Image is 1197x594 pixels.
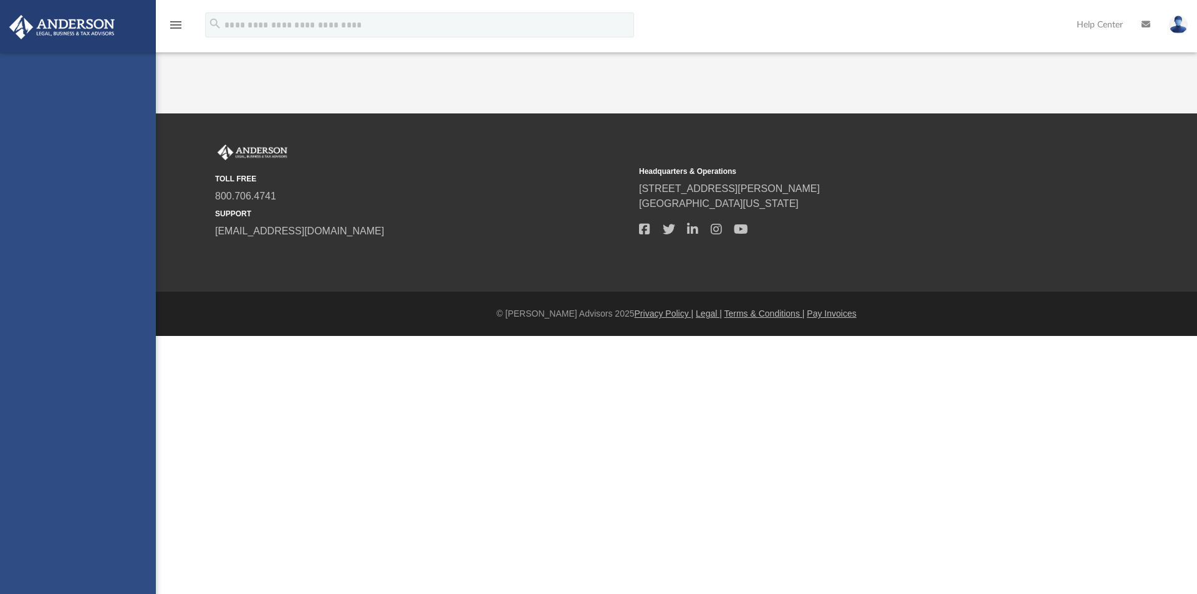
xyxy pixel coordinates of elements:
i: search [208,17,222,31]
img: Anderson Advisors Platinum Portal [6,15,118,39]
a: 800.706.4741 [215,191,276,201]
a: [GEOGRAPHIC_DATA][US_STATE] [639,198,799,209]
a: Legal | [696,309,722,319]
a: [EMAIL_ADDRESS][DOMAIN_NAME] [215,226,384,236]
a: [STREET_ADDRESS][PERSON_NAME] [639,183,820,194]
img: User Pic [1169,16,1188,34]
a: menu [168,24,183,32]
a: Pay Invoices [807,309,856,319]
a: Privacy Policy | [635,309,694,319]
i: menu [168,17,183,32]
small: Headquarters & Operations [639,166,1054,177]
img: Anderson Advisors Platinum Portal [215,145,290,161]
small: SUPPORT [215,208,630,219]
a: Terms & Conditions | [724,309,805,319]
div: © [PERSON_NAME] Advisors 2025 [156,307,1197,320]
small: TOLL FREE [215,173,630,184]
